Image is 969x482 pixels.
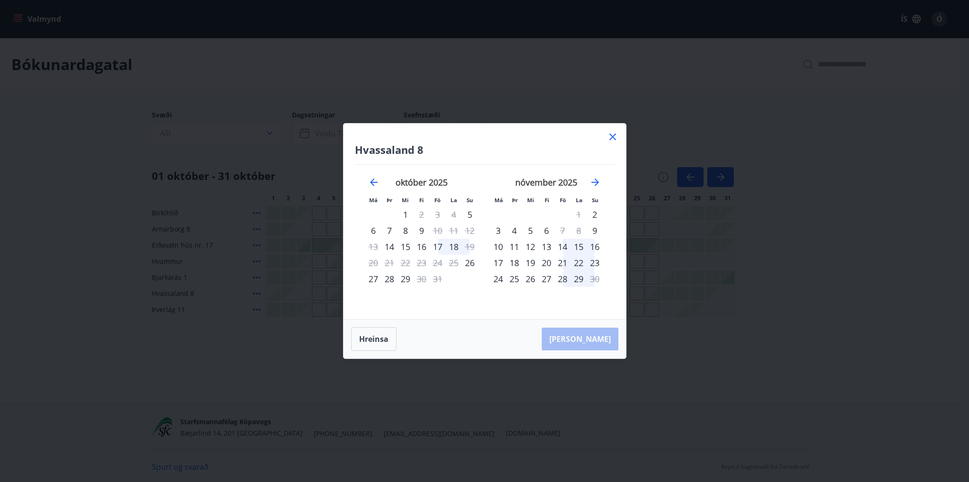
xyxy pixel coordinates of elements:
[490,223,506,239] div: 3
[381,239,397,255] div: Aðeins innritun í boði
[414,239,430,255] div: 16
[355,165,615,308] div: Calendar
[522,239,538,255] div: 12
[365,271,381,287] div: 27
[414,206,430,223] td: Not available. fimmtudagur, 2. október 2025
[587,255,603,271] div: 23
[571,206,587,223] td: Not available. laugardagur, 1. nóvember 2025
[446,239,462,255] div: 18
[555,255,571,271] div: 21
[527,196,534,204] small: Mi
[446,223,462,239] td: Not available. laugardagur, 11. október 2025
[397,271,414,287] td: Choose miðvikudagur, 29. október 2025 as your check-in date. It’s available.
[555,239,571,255] td: Choose föstudagur, 14. nóvember 2025 as your check-in date. It’s available.
[506,255,522,271] td: Choose þriðjudagur, 18. nóvember 2025 as your check-in date. It’s available.
[397,206,414,223] td: Choose miðvikudagur, 1. október 2025 as your check-in date. It’s available.
[446,206,462,223] td: Not available. laugardagur, 4. október 2025
[587,239,603,255] td: Choose sunnudagur, 16. nóvember 2025 as your check-in date. It’s available.
[587,206,603,223] td: Choose sunnudagur, 2. nóvember 2025 as your check-in date. It’s available.
[446,239,462,255] td: Choose laugardagur, 18. október 2025 as your check-in date. It’s available.
[430,223,446,239] td: Not available. föstudagur, 10. október 2025
[387,196,392,204] small: Þr
[538,239,555,255] td: Choose fimmtudagur, 13. nóvember 2025 as your check-in date. It’s available.
[506,255,522,271] div: 18
[522,255,538,271] td: Choose miðvikudagur, 19. nóvember 2025 as your check-in date. It’s available.
[490,255,506,271] div: 17
[430,239,446,255] td: Choose föstudagur, 17. október 2025 as your check-in date. It’s available.
[369,196,378,204] small: Má
[538,271,555,287] div: 27
[368,177,379,188] div: Move backward to switch to the previous month.
[506,239,522,255] div: 11
[365,223,381,239] td: Choose mánudagur, 6. október 2025 as your check-in date. It’s available.
[462,239,478,255] div: Aðeins útritun í boði
[571,271,587,287] td: Choose laugardagur, 29. nóvember 2025 as your check-in date. It’s available.
[462,206,478,223] div: Aðeins innritun í boði
[522,239,538,255] td: Choose miðvikudagur, 12. nóvember 2025 as your check-in date. It’s available.
[365,255,381,271] td: Not available. mánudagur, 20. október 2025
[397,239,414,255] div: 15
[462,223,478,239] td: Not available. sunnudagur, 12. október 2025
[538,271,555,287] td: Choose fimmtudagur, 27. nóvember 2025 as your check-in date. It’s available.
[414,271,430,287] td: Not available. fimmtudagur, 30. október 2025
[490,223,506,239] td: Choose mánudagur, 3. nóvember 2025 as your check-in date. It’s available.
[381,223,397,239] div: 7
[522,223,538,239] td: Choose miðvikudagur, 5. nóvember 2025 as your check-in date. It’s available.
[381,271,397,287] td: Choose þriðjudagur, 28. október 2025 as your check-in date. It’s available.
[397,271,414,287] div: 29
[555,271,571,287] div: 28
[381,271,397,287] div: 28
[506,271,522,287] td: Choose þriðjudagur, 25. nóvember 2025 as your check-in date. It’s available.
[490,239,506,255] div: 10
[555,255,571,271] td: Choose föstudagur, 21. nóvember 2025 as your check-in date. It’s available.
[414,255,430,271] td: Not available. fimmtudagur, 23. október 2025
[434,196,440,204] small: Fö
[545,196,549,204] small: Fi
[397,239,414,255] td: Choose miðvikudagur, 15. október 2025 as your check-in date. It’s available.
[506,223,522,239] div: 4
[396,177,448,188] strong: október 2025
[450,196,457,204] small: La
[571,239,587,255] td: Choose laugardagur, 15. nóvember 2025 as your check-in date. It’s available.
[515,177,577,188] strong: nóvember 2025
[512,196,518,204] small: Þr
[381,239,397,255] td: Choose þriðjudagur, 14. október 2025 as your check-in date. It’s available.
[490,271,506,287] div: 24
[490,271,506,287] td: Choose mánudagur, 24. nóvember 2025 as your check-in date. It’s available.
[587,271,603,287] td: Not available. sunnudagur, 30. nóvember 2025
[430,223,446,239] div: Aðeins útritun í boði
[587,271,603,287] div: Aðeins útritun í boði
[571,271,587,287] div: 29
[506,239,522,255] td: Choose þriðjudagur, 11. nóvember 2025 as your check-in date. It’s available.
[462,206,478,223] td: Choose sunnudagur, 5. október 2025 as your check-in date. It’s available.
[538,255,555,271] div: 20
[506,271,522,287] div: 25
[571,223,587,239] td: Not available. laugardagur, 8. nóvember 2025
[365,239,381,255] td: Not available. mánudagur, 13. október 2025
[571,239,587,255] div: 15
[587,223,603,239] td: Choose sunnudagur, 9. nóvember 2025 as your check-in date. It’s available.
[414,223,430,239] div: 9
[414,206,430,223] div: Aðeins útritun í boði
[590,177,601,188] div: Move forward to switch to the next month.
[381,255,397,271] td: Not available. þriðjudagur, 21. október 2025
[506,223,522,239] td: Choose þriðjudagur, 4. nóvember 2025 as your check-in date. It’s available.
[538,223,555,239] div: 6
[351,327,396,351] button: Hreinsa
[419,196,424,204] small: Fi
[592,196,599,204] small: Su
[446,255,462,271] td: Not available. laugardagur, 25. október 2025
[490,255,506,271] td: Choose mánudagur, 17. nóvember 2025 as your check-in date. It’s available.
[355,143,615,157] h4: Hvassaland 8
[571,255,587,271] td: Choose laugardagur, 22. nóvember 2025 as your check-in date. It’s available.
[555,271,571,287] td: Choose föstudagur, 28. nóvember 2025 as your check-in date. It’s available.
[430,255,446,271] td: Not available. föstudagur, 24. október 2025
[467,196,473,204] small: Su
[576,196,582,204] small: La
[555,223,571,239] td: Not available. föstudagur, 7. nóvember 2025
[414,239,430,255] td: Choose fimmtudagur, 16. október 2025 as your check-in date. It’s available.
[402,196,409,204] small: Mi
[462,255,478,271] td: Choose sunnudagur, 26. október 2025 as your check-in date. It’s available.
[522,271,538,287] td: Choose miðvikudagur, 26. nóvember 2025 as your check-in date. It’s available.
[430,271,446,287] td: Not available. föstudagur, 31. október 2025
